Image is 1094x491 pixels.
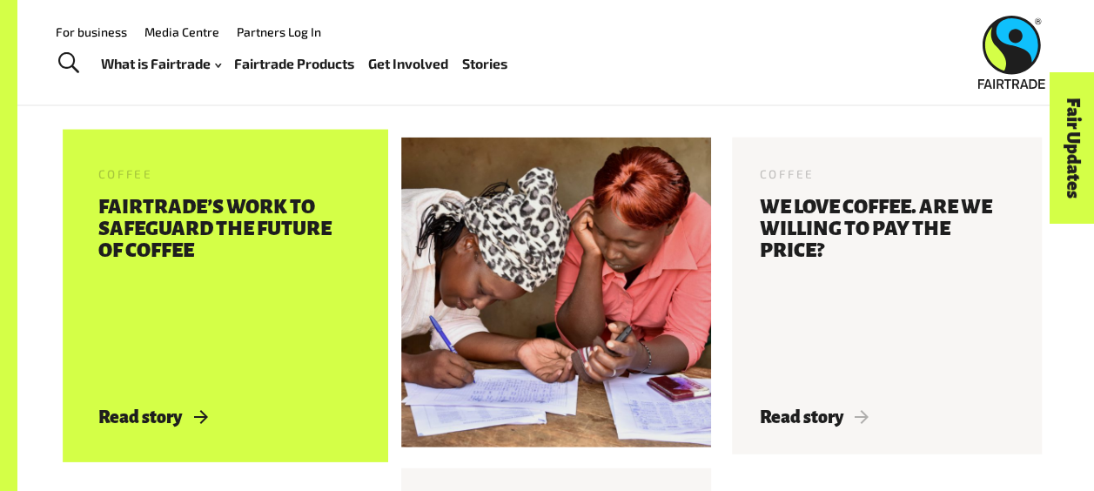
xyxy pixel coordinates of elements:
span: Coffee [760,166,815,181]
span: Coffee [98,166,153,181]
h3: Fairtrade’s Work To Safeguard The Future Of Coffee [98,197,352,386]
a: Toggle Search [47,42,90,85]
a: Partners Log In [237,24,321,39]
a: Coffee Fairtrade’s Work To Safeguard The Future Of Coffee Read story [70,138,380,454]
span: Read story [98,407,207,427]
a: Fairtrade Products [234,51,354,76]
a: For business [56,24,127,39]
a: Coffee We love coffee. Are we willing to pay the price? Read story [732,138,1042,454]
span: Read story [760,407,869,427]
a: Stories [462,51,507,76]
a: What is Fairtrade [101,51,221,76]
a: Media Centre [144,24,219,39]
a: Get Involved [368,51,448,76]
img: Fairtrade Australia New Zealand logo [978,16,1045,89]
h3: We love coffee. Are we willing to pay the price? [760,197,1014,386]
